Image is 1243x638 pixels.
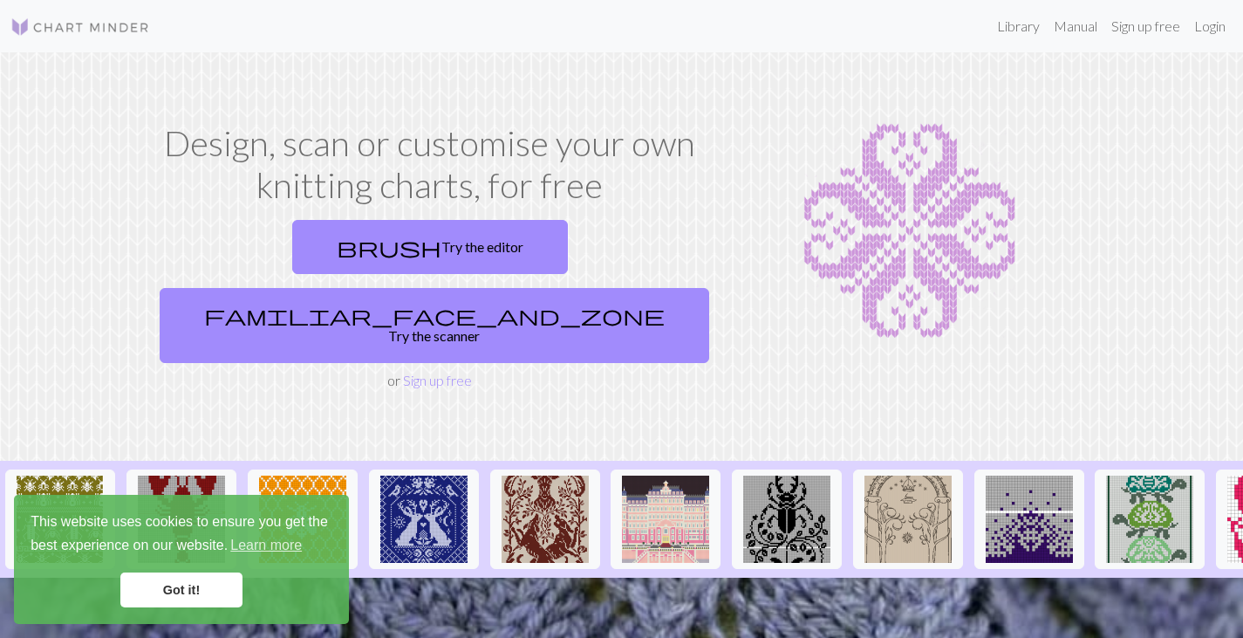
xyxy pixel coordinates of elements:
img: stag beetle #1 [743,476,830,563]
a: Manual [1047,9,1104,44]
img: IMG_0917.jpeg [502,476,589,563]
h1: Design, scan or customise your own knitting charts, for free [153,122,707,206]
button: Repeating bugs [5,470,115,569]
div: or [153,213,707,391]
a: Sign up free [1104,9,1187,44]
img: Copy of Copy of Lobster [138,476,225,563]
img: portededurin1.jpg [864,476,952,563]
a: Sign up free [403,372,472,388]
span: brush [337,235,441,259]
a: Märtas [369,509,479,525]
a: Try the scanner [160,288,709,363]
button: Copy of Grand-Budapest-Hotel-Exterior.jpg [611,470,721,569]
a: Copy of Grand-Budapest-Hotel-Exterior.jpg [611,509,721,525]
a: turtles_down.jpg [1095,509,1205,525]
img: Logo [10,17,150,38]
span: familiar_face_and_zone [204,303,665,327]
a: Copy of fade [974,509,1084,525]
a: Repeating bugs [5,509,115,525]
button: stag beetle #1 [732,470,842,569]
button: Copy of fade [974,470,1084,569]
img: turtles_down.jpg [1106,476,1193,563]
img: Repeating bugs [17,476,104,563]
img: Copy of fade [986,476,1073,563]
a: dismiss cookie message [120,573,242,607]
img: Märtas [380,476,468,563]
button: Copy of Copy of Lobster [126,470,236,569]
a: learn more about cookies [228,532,304,559]
span: This website uses cookies to ensure you get the best experience on our website. [31,511,332,559]
a: portededurin1.jpg [853,509,963,525]
button: portededurin1.jpg [853,470,963,569]
a: IMG_0917.jpeg [490,509,600,525]
img: Mehiläinen [259,476,346,563]
div: cookieconsent [14,495,349,624]
img: Copy of Grand-Budapest-Hotel-Exterior.jpg [622,476,709,563]
a: Library [990,9,1047,44]
img: Chart example [728,122,1091,340]
button: Märtas [369,470,479,569]
a: stag beetle #1 [732,509,842,525]
button: turtles_down.jpg [1095,470,1205,569]
a: Try the editor [292,220,568,274]
button: Mehiläinen [248,470,358,569]
button: IMG_0917.jpeg [490,470,600,569]
a: Login [1187,9,1233,44]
